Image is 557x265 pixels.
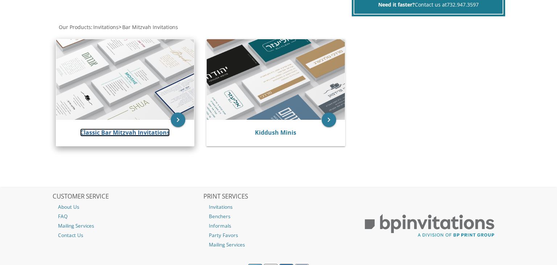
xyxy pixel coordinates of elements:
a: Kiddush Minis [255,129,296,136]
div: : [53,24,279,31]
a: Mailing Services [203,240,354,249]
span: Need it faster? [378,1,415,8]
a: Our Products [58,24,91,30]
a: FAQ [53,212,203,221]
a: Bar Mitzvah Invitations [121,24,178,30]
img: BP Print Group [355,208,505,244]
h2: CUSTOMER SERVICE [53,193,203,200]
img: Classic Bar Mitzvah Invitations [56,39,194,120]
a: Invitations [203,202,354,212]
a: Informals [203,221,354,231]
a: Mailing Services [53,221,203,231]
a: About Us [53,202,203,212]
a: Invitations [92,24,119,30]
a: Benchers [203,212,354,221]
a: 732.947.3597 [447,1,479,8]
h2: PRINT SERVICES [203,193,354,200]
span: > [119,24,178,30]
a: keyboard_arrow_right [171,113,185,127]
a: keyboard_arrow_right [322,113,336,127]
a: Contact Us [53,231,203,240]
a: Party Favors [203,231,354,240]
a: Classic Bar Mitzvah Invitations [80,129,170,136]
img: Kiddush Minis [207,39,345,120]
